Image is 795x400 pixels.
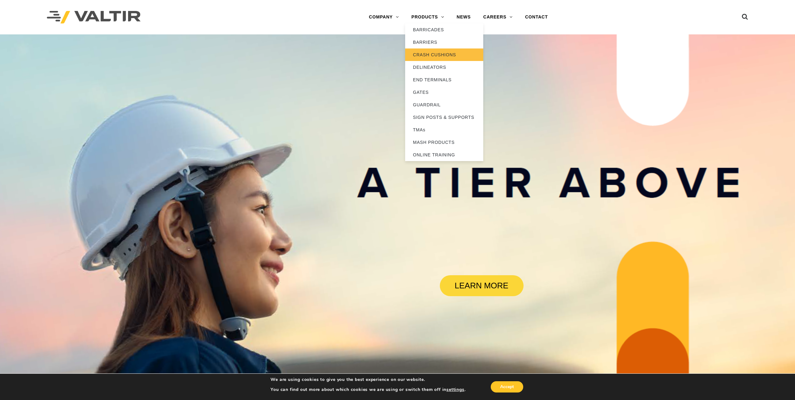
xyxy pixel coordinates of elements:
a: GUARDRAIL [405,99,483,111]
a: CAREERS [477,11,519,23]
a: CONTACT [519,11,554,23]
a: SIGN POSTS & SUPPORTS [405,111,483,124]
p: You can find out more about which cookies we are using or switch them off in . [271,387,465,392]
a: LEARN MORE [440,275,524,296]
button: Accept [491,381,523,392]
a: TMAs [405,124,483,136]
a: COMPANY [363,11,405,23]
a: PRODUCTS [405,11,450,23]
a: GATES [405,86,483,99]
a: BARRIERS [405,36,483,48]
p: We are using cookies to give you the best experience on our website. [271,377,465,382]
a: BARRICADES [405,23,483,36]
img: Valtir [47,11,141,24]
button: settings [446,387,464,392]
a: NEWS [450,11,477,23]
a: DELINEATORS [405,61,483,73]
a: END TERMINALS [405,73,483,86]
a: CRASH CUSHIONS [405,48,483,61]
a: ONLINE TRAINING [405,149,483,161]
a: MASH PRODUCTS [405,136,483,149]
